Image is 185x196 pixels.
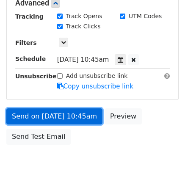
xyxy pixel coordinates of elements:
label: Add unsubscribe link [66,72,128,80]
strong: Tracking [15,13,44,20]
strong: Schedule [15,55,46,62]
label: Track Clicks [66,22,101,31]
strong: Unsubscribe [15,73,57,80]
a: Send on [DATE] 10:45am [6,108,102,124]
label: UTM Codes [129,12,162,21]
label: Track Opens [66,12,102,21]
a: Preview [105,108,142,124]
strong: Filters [15,39,37,46]
iframe: Chat Widget [143,155,185,196]
span: [DATE] 10:45am [57,56,109,63]
a: Copy unsubscribe link [57,83,133,90]
a: Send Test Email [6,129,71,145]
